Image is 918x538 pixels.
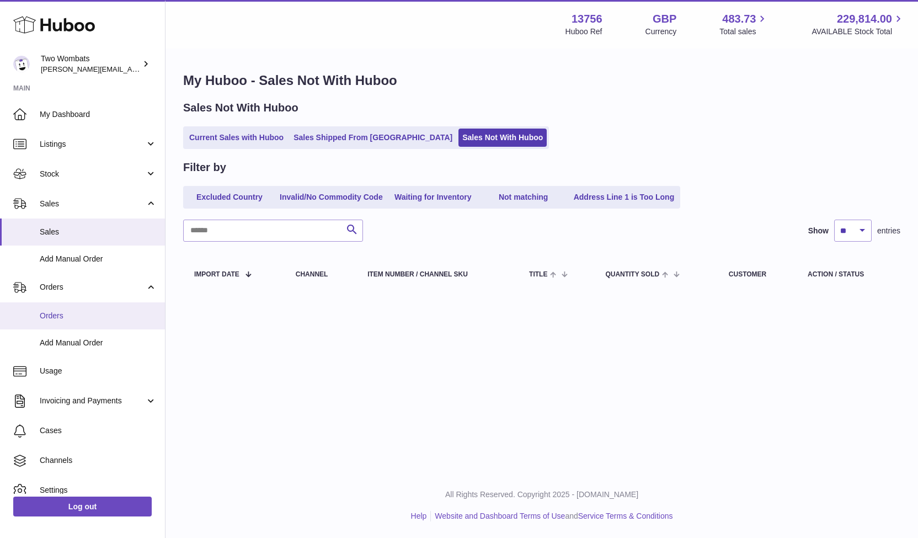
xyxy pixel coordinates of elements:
[183,72,900,89] h1: My Huboo - Sales Not With Huboo
[185,188,274,206] a: Excluded Country
[719,26,768,37] span: Total sales
[40,169,145,179] span: Stock
[40,311,157,321] span: Orders
[653,12,676,26] strong: GBP
[572,12,602,26] strong: 13756
[185,129,287,147] a: Current Sales with Huboo
[367,271,507,278] div: Item Number / Channel SKU
[40,109,157,120] span: My Dashboard
[570,188,679,206] a: Address Line 1 is Too Long
[578,512,673,520] a: Service Terms & Conditions
[458,129,547,147] a: Sales Not With Huboo
[41,54,140,74] div: Two Wombats
[808,226,829,236] label: Show
[40,199,145,209] span: Sales
[479,188,568,206] a: Not matching
[174,489,909,500] p: All Rights Reserved. Copyright 2025 - [DOMAIN_NAME]
[812,26,905,37] span: AVAILABLE Stock Total
[290,129,456,147] a: Sales Shipped From [GEOGRAPHIC_DATA]
[645,26,677,37] div: Currency
[808,271,889,278] div: Action / Status
[296,271,345,278] div: Channel
[722,12,756,26] span: 483.73
[40,396,145,406] span: Invoicing and Payments
[729,271,786,278] div: Customer
[877,226,900,236] span: entries
[194,271,239,278] span: Import date
[183,100,298,115] h2: Sales Not With Huboo
[40,366,157,376] span: Usage
[40,485,157,496] span: Settings
[719,12,768,37] a: 483.73 Total sales
[431,511,673,521] li: and
[40,425,157,436] span: Cases
[40,282,145,292] span: Orders
[605,271,659,278] span: Quantity Sold
[40,139,145,150] span: Listings
[411,512,427,520] a: Help
[529,271,547,278] span: Title
[565,26,602,37] div: Huboo Ref
[40,254,157,264] span: Add Manual Order
[183,160,226,175] h2: Filter by
[40,338,157,348] span: Add Manual Order
[276,188,387,206] a: Invalid/No Commodity Code
[13,56,30,72] img: alan@twowombats.com
[40,455,157,466] span: Channels
[435,512,565,520] a: Website and Dashboard Terms of Use
[40,227,157,237] span: Sales
[13,497,152,516] a: Log out
[389,188,477,206] a: Waiting for Inventory
[41,65,221,73] span: [PERSON_NAME][EMAIL_ADDRESS][DOMAIN_NAME]
[837,12,892,26] span: 229,814.00
[812,12,905,37] a: 229,814.00 AVAILABLE Stock Total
